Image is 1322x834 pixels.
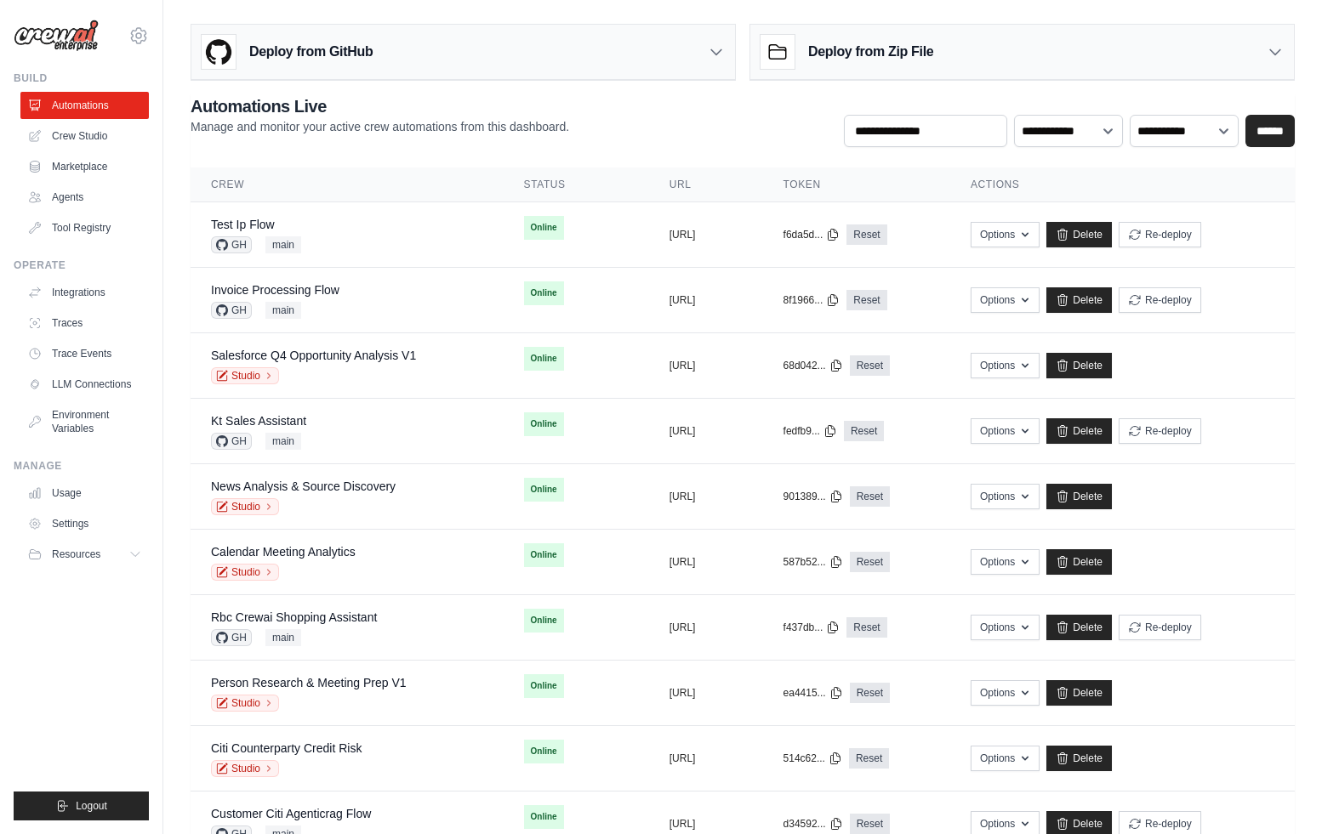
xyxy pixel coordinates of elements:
span: Online [524,478,564,502]
span: main [265,236,301,253]
img: GitHub Logo [202,35,236,69]
button: 587b52... [784,555,843,569]
h2: Automations Live [191,94,569,118]
div: Operate [14,258,149,272]
a: Customer Citi Agenticrag Flow [211,807,371,820]
a: Reset [846,224,886,245]
a: Studio [211,695,279,712]
a: Tool Registry [20,214,149,241]
div: Build [14,71,149,85]
button: Options [971,287,1040,313]
a: Delete [1046,418,1112,444]
a: Reset [846,617,886,638]
h3: Deploy from GitHub [249,42,373,62]
a: Crew Studio [20,122,149,150]
img: Logo [14,20,99,52]
th: Actions [950,167,1295,202]
a: Citi Counterparty Credit Risk [211,741,362,755]
a: Reset [849,748,889,769]
button: 514c62... [784,752,842,765]
button: Re-deploy [1119,615,1201,640]
button: Options [971,680,1040,706]
a: Delete [1046,549,1112,575]
a: Trace Events [20,340,149,367]
a: Delete [1046,222,1112,247]
p: Manage and monitor your active crew automations from this dashboard. [191,118,569,135]
a: Test Ip Flow [211,218,275,231]
a: Delete [1046,484,1112,509]
span: Online [524,609,564,633]
a: Studio [211,498,279,515]
div: Manage [14,459,149,473]
button: ea4415... [784,686,843,700]
button: Logout [14,791,149,820]
a: Delete [1046,353,1112,378]
span: main [265,302,301,319]
span: Online [524,805,564,829]
a: Usage [20,479,149,507]
button: Options [971,353,1040,378]
span: Online [524,412,564,436]
button: f6da5d... [784,228,840,241]
a: Environment Variables [20,401,149,442]
a: Reset [850,683,890,703]
th: URL [649,167,763,202]
button: Re-deploy [1119,222,1201,247]
button: 68d042... [784,359,843,372]
a: Reset [850,552,890,572]
a: LLM Connections [20,371,149,398]
h3: Deploy from Zip File [808,42,933,62]
button: 901389... [784,490,843,503]
a: Reset [850,486,890,507]
a: Person Research & Meeting Prep V1 [211,676,407,689]
span: Online [524,674,564,698]
a: Kt Sales Assistant [211,414,306,428]
a: Invoice Processing Flow [211,283,339,297]
span: Online [524,216,564,240]
span: Online [524,543,564,567]
button: Resources [20,541,149,568]
th: Status [504,167,649,202]
button: 8f1966... [784,293,840,307]
a: Reset [850,814,890,834]
a: Delete [1046,615,1112,640]
a: Studio [211,760,279,777]
a: Rbc Crewai Shopping Assistant [211,610,377,624]
a: Delete [1046,287,1112,313]
span: Online [524,281,564,305]
span: GH [211,629,252,646]
button: d34592... [784,817,843,831]
button: Options [971,615,1040,640]
button: Options [971,484,1040,509]
a: Reset [846,290,886,310]
button: f437db... [784,621,840,634]
a: Settings [20,510,149,537]
span: GH [211,236,252,253]
button: Options [971,549,1040,575]
a: Automations [20,92,149,119]
button: fedfb9... [784,424,837,438]
a: Traces [20,309,149,337]
span: GH [211,302,252,319]
span: Online [524,347,564,371]
a: Studio [211,367,279,384]
a: News Analysis & Source Discovery [211,479,396,493]
button: Options [971,418,1040,444]
th: Crew [191,167,504,202]
span: GH [211,433,252,450]
a: Salesforce Q4 Opportunity Analysis V1 [211,349,416,362]
span: Online [524,740,564,763]
a: Agents [20,184,149,211]
span: Resources [52,547,100,561]
button: Options [971,222,1040,247]
span: main [265,433,301,450]
a: Calendar Meeting Analytics [211,545,356,559]
span: Logout [76,799,107,813]
a: Reset [844,421,884,441]
button: Re-deploy [1119,287,1201,313]
a: Reset [850,355,890,376]
button: Options [971,746,1040,771]
a: Delete [1046,680,1112,706]
a: Marketplace [20,153,149,180]
span: main [265,629,301,646]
